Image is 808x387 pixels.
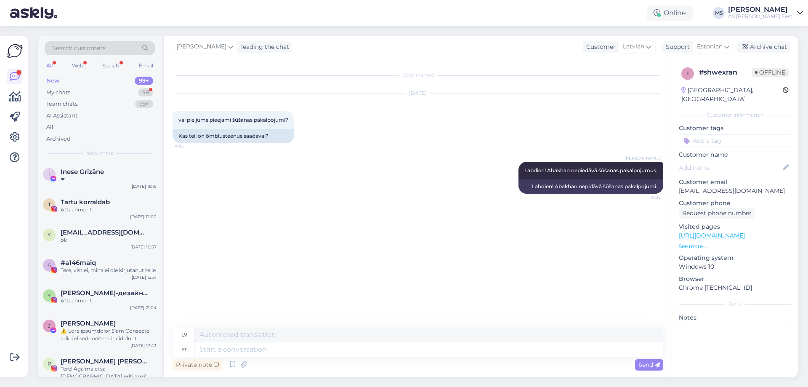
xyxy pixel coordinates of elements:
[176,42,226,51] span: [PERSON_NAME]
[61,358,148,365] span: Rando Näppi
[173,129,294,143] div: Kas teil on õmblusteenus saadaval?
[48,360,51,367] span: R
[679,150,791,159] p: Customer name
[86,149,113,157] span: New chats
[679,124,791,133] p: Customer tags
[7,43,23,59] img: Askly Logo
[61,327,157,342] div: ⚠️ Lore ipsum̧dolor Sīam Consecte adipi el seddoeǐtem incididunt utlaborēetd māa̧. En̄a mini ...
[728,6,794,13] div: [PERSON_NAME]
[130,342,157,349] div: [DATE] 17:43
[679,187,791,195] p: [EMAIL_ADDRESS][DOMAIN_NAME]
[61,236,157,244] div: ok
[137,60,155,71] div: Email
[662,43,690,51] div: Support
[135,100,153,108] div: 99+
[679,208,755,219] div: Request phone number
[679,222,791,231] p: Visited pages
[46,135,71,143] div: Archived
[132,183,157,189] div: [DATE] 18:15
[681,86,783,104] div: [GEOGRAPHIC_DATA], [GEOGRAPHIC_DATA]
[629,194,661,200] span: 10:25
[518,179,663,194] div: Labdien! Abakhan nepidāvā šūšanas pakalpojumi.
[638,361,660,368] span: Send
[52,44,106,53] span: Search customers
[70,60,85,71] div: Web
[679,313,791,322] p: Notes
[46,112,77,120] div: AI Assistant
[697,42,723,51] span: Estonian
[737,41,790,53] div: Archive chat
[175,144,207,150] span: 9:54
[61,267,157,274] div: Tere, vist ei, mina ei ole kirjutanut teile
[752,68,789,77] span: Offline
[728,13,794,20] div: AS [PERSON_NAME] Eesti
[679,199,791,208] p: Customer phone
[686,70,689,77] span: s
[679,163,781,172] input: Add name
[679,178,791,187] p: Customer email
[61,297,157,304] div: Attachment
[130,244,157,250] div: [DATE] 10:57
[46,100,77,108] div: Team chats
[181,342,187,357] div: et
[61,229,148,236] span: y77@list.ru
[61,198,110,206] span: Tartu korraldab
[178,117,288,123] span: vai pie jums pieejami šūšanas pakalpojumi?
[728,6,803,20] a: [PERSON_NAME]AS [PERSON_NAME] Eesti
[679,243,791,250] p: See more ...
[61,168,104,176] span: Inese Grizāne
[46,88,70,97] div: My chats
[48,232,51,238] span: y
[713,7,725,19] div: MS
[61,206,157,214] div: Attachment
[699,67,752,77] div: # shwexran
[48,201,51,208] span: T
[48,292,51,299] span: Y
[238,43,289,51] div: leading the chat
[623,42,644,51] span: Latvian
[138,88,153,97] div: 98
[61,259,96,267] span: #a146maiq
[679,254,791,262] p: Operating system
[130,304,157,311] div: [DATE] 21:04
[524,167,657,173] span: Labdien! Abakhan nepiedāvā šūšanas pakalpojumus.
[181,328,187,342] div: lv
[173,89,663,97] div: [DATE]
[48,262,51,268] span: a
[61,176,157,183] div: ❤
[48,171,50,177] span: I
[132,274,157,280] div: [DATE] 12:31
[130,214,157,220] div: [DATE] 12:00
[679,301,791,308] div: Extra
[101,60,121,71] div: Socials
[679,134,791,147] input: Add a tag
[679,262,791,271] p: Windows 10
[46,77,59,85] div: New
[679,232,745,239] a: [URL][DOMAIN_NAME]
[679,283,791,292] p: Chrome [TECHNICAL_ID]
[625,155,661,161] span: [PERSON_NAME]
[647,5,693,21] div: Online
[45,60,54,71] div: All
[61,320,116,327] span: Joaquim Jaime Jare
[679,275,791,283] p: Browser
[61,365,157,380] div: Tere! Aga ma ei sa [DEMOGRAPHIC_DATA] eriti aru?
[679,111,791,119] div: Customer information
[173,359,222,371] div: Private note
[135,77,153,85] div: 99+
[48,323,50,329] span: J
[61,289,148,297] span: Yulia Abol портной-дизайнер / rätsep-disainer/ õmblusateljee
[173,72,663,79] div: Chat started
[46,123,53,131] div: All
[583,43,616,51] div: Customer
